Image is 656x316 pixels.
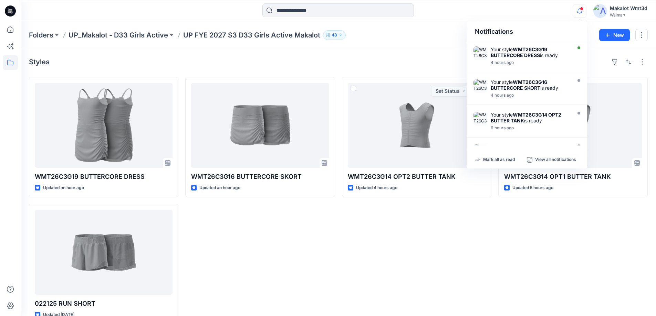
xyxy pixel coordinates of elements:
div: Makalot Wmt3d [610,4,647,12]
p: WMT26C3G19 BUTTERCORE DRESS [35,172,173,182]
a: UP_Makalot - D33 Girls Active [69,30,168,40]
p: 48 [332,31,337,39]
img: WMT26C3G16_ADM_BUTTERCORE SKORT [473,79,487,93]
div: Monday, September 01, 2025 11:59 [491,126,570,130]
button: 48 [323,30,346,40]
a: WMT26C3G19 BUTTERCORE DRESS [35,83,173,168]
strong: WMT26C3G14 OPT1 BUTTER TANK [491,144,560,156]
button: New [599,29,630,41]
p: WMT26C3G14 OPT2 BUTTER TANK [348,172,486,182]
p: View all notifications [535,157,576,163]
p: WMT26C3G16 BUTTERCORE SKORT [191,172,329,182]
a: 022125 RUN SHORT [35,210,173,295]
div: Your style is ready [491,144,570,156]
div: Notifications [467,21,587,42]
strong: WMT26C3G14 OPT2 BUTTER TANK [491,112,561,123]
strong: WMT26C3G19 BUTTERCORE DRESS [491,46,547,58]
img: avatar [593,4,607,18]
a: WMT26C3G14 OPT2 BUTTER TANK [348,83,486,168]
a: Folders [29,30,53,40]
img: WMT26C3G14_ADM_OPT2_BUTTER TANK [473,112,487,126]
p: Updated 5 hours ago [512,184,553,192]
h4: Styles [29,58,50,66]
p: Mark all as read [483,157,515,163]
p: UP FYE 2027 S3 D33 Girls Active Makalot [183,30,320,40]
a: WMT26C3G16 BUTTERCORE SKORT [191,83,329,168]
div: Walmart [610,12,647,18]
img: WMT26C3G14_ADM_OPT1_BUTTER TANK [473,144,487,158]
div: Monday, September 01, 2025 13:48 [491,93,570,98]
p: Updated an hour ago [199,184,240,192]
div: Your style is ready [491,79,570,91]
div: Monday, September 01, 2025 14:15 [491,60,570,65]
p: Updated an hour ago [43,184,84,192]
p: 022125 RUN SHORT [35,299,173,308]
strong: WMT26C3G16 BUTTERCORE SKORT [491,79,547,91]
p: WMT26C3G14 OPT1 BUTTER TANK [504,172,642,182]
p: Updated 4 hours ago [356,184,397,192]
img: WMT26C3G19_ADM_BUTTERCORE DRESS [473,46,487,60]
div: Your style is ready [491,112,570,123]
div: Your style is ready [491,46,570,58]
